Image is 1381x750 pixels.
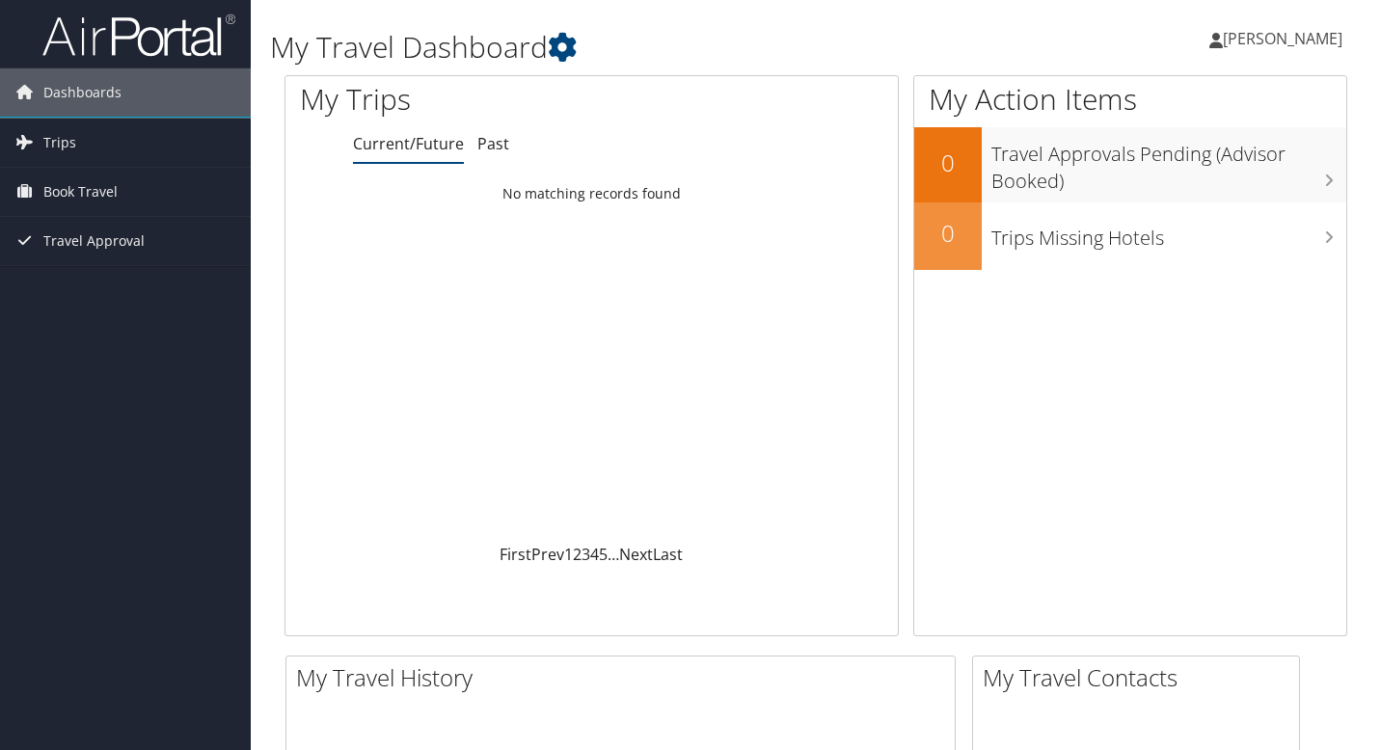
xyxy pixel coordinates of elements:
[300,79,628,120] h1: My Trips
[43,119,76,167] span: Trips
[914,79,1346,120] h1: My Action Items
[296,661,955,694] h2: My Travel History
[43,217,145,265] span: Travel Approval
[991,215,1346,252] h3: Trips Missing Hotels
[914,202,1346,270] a: 0Trips Missing Hotels
[43,168,118,216] span: Book Travel
[582,544,590,565] a: 3
[991,131,1346,195] h3: Travel Approvals Pending (Advisor Booked)
[1209,10,1362,67] a: [PERSON_NAME]
[270,27,998,67] h1: My Travel Dashboard
[285,176,898,211] td: No matching records found
[531,544,564,565] a: Prev
[653,544,683,565] a: Last
[564,544,573,565] a: 1
[914,217,982,250] h2: 0
[914,147,982,179] h2: 0
[573,544,582,565] a: 2
[353,133,464,154] a: Current/Future
[619,544,653,565] a: Next
[914,127,1346,201] a: 0Travel Approvals Pending (Advisor Booked)
[1223,28,1342,49] span: [PERSON_NAME]
[590,544,599,565] a: 4
[500,544,531,565] a: First
[477,133,509,154] a: Past
[983,661,1299,694] h2: My Travel Contacts
[599,544,608,565] a: 5
[42,13,235,58] img: airportal-logo.png
[608,544,619,565] span: …
[43,68,122,117] span: Dashboards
